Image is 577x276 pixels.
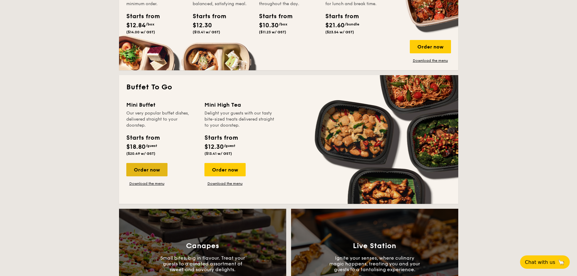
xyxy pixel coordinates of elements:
div: Starts from [259,12,286,21]
div: Starts from [325,12,353,21]
a: Download the menu [126,181,167,186]
span: ($23.54 w/ GST) [325,30,354,34]
div: Delight your guests with our tasty bite-sized treats delivered straight to your doorstep. [204,110,275,128]
span: /box [279,22,287,26]
span: ($20.49 w/ GST) [126,151,155,156]
p: Ignite your senses, where culinary magic happens, treating you and your guests to a tantalising e... [329,255,420,272]
h3: Live Station [353,242,396,250]
a: Download the menu [410,58,451,63]
div: Order now [126,163,167,176]
span: $18.80 [126,143,146,151]
span: $12.84 [126,22,146,29]
span: $12.30 [204,143,224,151]
span: $12.30 [193,22,212,29]
span: ($13.41 w/ GST) [193,30,220,34]
div: Order now [410,40,451,53]
div: Starts from [126,12,154,21]
button: Chat with us🦙 [520,255,570,269]
a: Download the menu [204,181,246,186]
div: Mini Buffet [126,101,197,109]
span: /guest [146,144,157,148]
h2: Buffet To Go [126,82,451,92]
span: /bundle [345,22,359,26]
span: ($13.41 w/ GST) [204,151,232,156]
div: Starts from [193,12,220,21]
span: ($11.23 w/ GST) [259,30,286,34]
span: ($14.00 w/ GST) [126,30,155,34]
span: Chat with us [525,259,555,265]
div: Starts from [126,133,159,142]
span: $10.30 [259,22,279,29]
div: Our very popular buffet dishes, delivered straight to your doorstep. [126,110,197,128]
div: Starts from [204,133,237,142]
span: $21.60 [325,22,345,29]
p: Small bites, big in flavour. Treat your guests to a curated assortment of sweet and savoury delig... [157,255,248,272]
span: /guest [224,144,235,148]
h3: Canapes [186,242,219,250]
div: Mini High Tea [204,101,275,109]
span: /box [146,22,154,26]
div: Order now [204,163,246,176]
span: 🦙 [558,259,565,266]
